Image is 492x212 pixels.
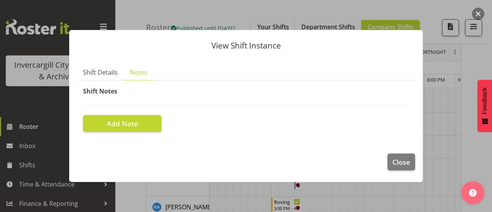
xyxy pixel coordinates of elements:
span: Shift Details [83,68,118,77]
span: Close [392,157,410,167]
button: Add Note [83,115,161,132]
button: Feedback - Show survey [477,80,492,132]
p: View Shift Instance [77,42,415,50]
span: Add Note [107,119,138,129]
span: Feedback [481,87,488,114]
span: Notes [130,68,147,77]
span: Shift Notes [83,87,117,95]
button: Close [387,154,415,170]
img: help-xxl-2.png [469,189,477,197]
